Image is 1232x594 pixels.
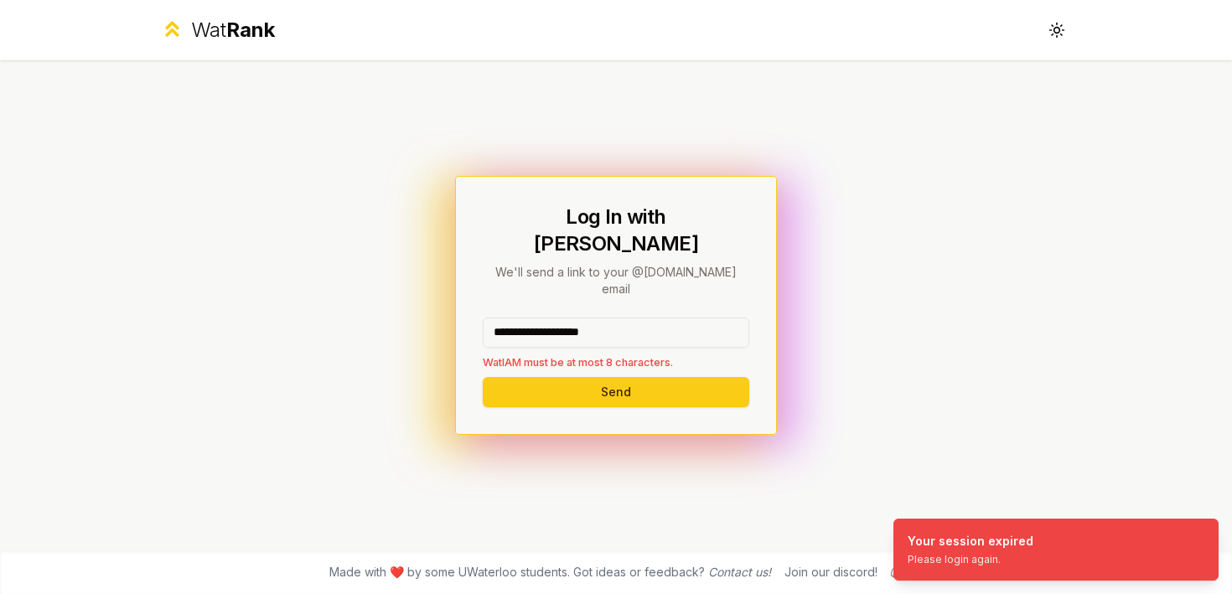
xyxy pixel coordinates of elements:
span: Rank [226,18,275,42]
div: Please login again. [908,553,1033,566]
div: Your session expired [908,533,1033,550]
p: WatIAM must be at most 8 characters. [483,354,749,370]
a: WatRank [160,17,275,44]
button: Send [483,377,749,407]
a: Contact us! [708,565,771,579]
span: Made with ❤️ by some UWaterloo students. Got ideas or feedback? [329,564,771,581]
div: Join our discord! [784,564,877,581]
div: Wat [191,17,275,44]
h1: Log In with [PERSON_NAME] [483,204,749,257]
p: We'll send a link to your @[DOMAIN_NAME] email [483,264,749,297]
